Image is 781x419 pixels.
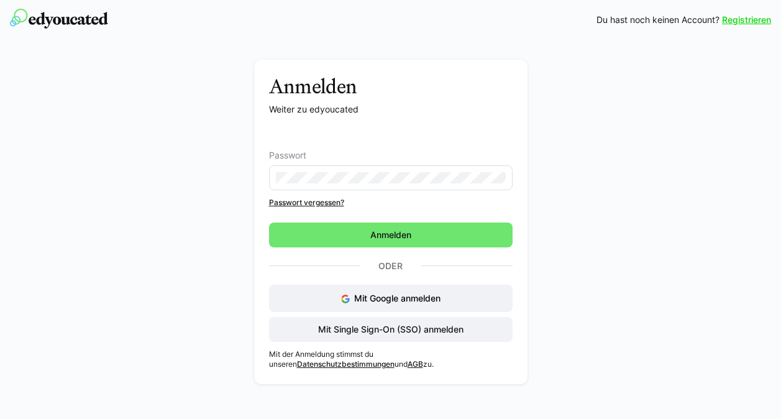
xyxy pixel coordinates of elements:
[360,257,421,275] p: Oder
[269,150,306,160] span: Passwort
[269,75,513,98] h3: Anmelden
[368,229,413,241] span: Anmelden
[316,323,465,336] span: Mit Single Sign-On (SSO) anmelden
[269,103,513,116] p: Weiter zu edyoucated
[269,349,513,369] p: Mit der Anmeldung stimmst du unseren und zu.
[297,359,395,369] a: Datenschutzbestimmungen
[269,317,513,342] button: Mit Single Sign-On (SSO) anmelden
[354,293,441,303] span: Mit Google anmelden
[269,223,513,247] button: Anmelden
[596,14,719,26] span: Du hast noch keinen Account?
[10,9,108,29] img: edyoucated
[408,359,423,369] a: AGB
[269,198,513,208] a: Passwort vergessen?
[722,14,771,26] a: Registrieren
[269,285,513,312] button: Mit Google anmelden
